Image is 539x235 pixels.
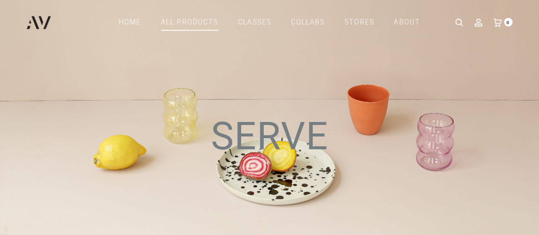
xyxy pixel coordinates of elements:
span: 0 [504,18,513,26]
a: STORES [345,15,375,29]
a: CLASSES [238,15,271,29]
a: COLLABS [291,15,325,29]
a: 0 [493,18,502,26]
a: Home [119,15,141,29]
img: ATELIER VAN DE VEN [27,16,51,29]
a: ABOUT [394,15,421,29]
a: All products [161,15,219,29]
h1: SERVE [17,117,522,171]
